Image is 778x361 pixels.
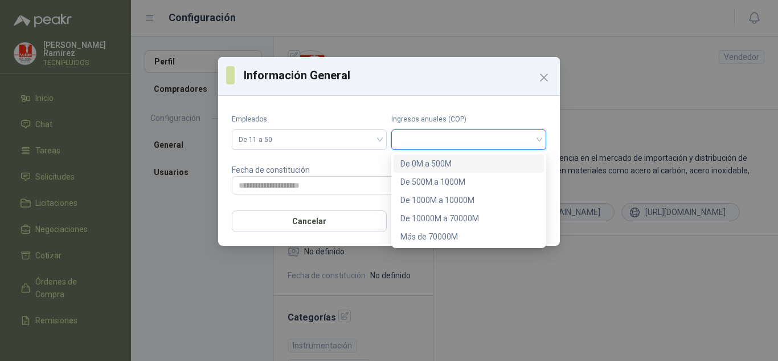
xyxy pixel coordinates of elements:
div: De 10000M a 70000M [394,209,544,228]
label: Ingresos anuales (COP) [391,114,546,125]
label: Empleados [232,114,387,125]
h3: Información General [244,67,552,84]
div: Más de 70000M [394,228,544,246]
button: Cancelar [232,210,387,232]
div: De 500M a 1000M [400,176,537,188]
div: De 1000M a 10000M [394,191,544,209]
div: De 0M a 500M [400,157,537,170]
div: Más de 70000M [400,230,537,243]
span: De 11 a 50 [239,131,380,148]
button: Close [535,68,553,87]
div: De 1000M a 10000M [400,194,537,206]
div: De 500M a 1000M [394,173,544,191]
div: De 0M a 500M [394,155,544,173]
p: Fecha de constitución [232,164,546,176]
div: De 10000M a 70000M [400,212,537,225]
